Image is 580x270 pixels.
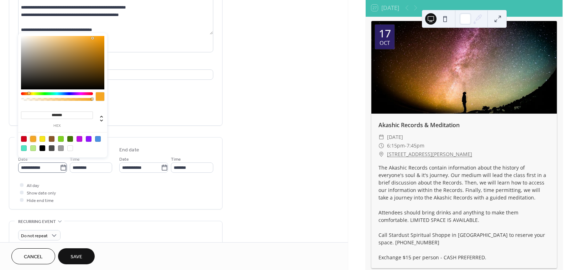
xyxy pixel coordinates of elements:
div: Akashic Records & Meditation [371,121,557,129]
span: - [405,141,407,150]
div: #F5A623 [30,136,36,142]
span: 6:15pm [387,141,405,150]
a: [STREET_ADDRESS][PERSON_NAME] [387,150,472,159]
label: hex [21,124,93,128]
div: ​ [378,141,384,150]
div: #8B572A [49,136,54,142]
div: Oct [380,40,390,46]
div: #9B9B9B [58,145,64,151]
button: Save [58,248,95,264]
span: [DATE] [387,133,403,141]
span: All day [27,182,39,189]
span: Save [70,253,82,261]
div: #7ED321 [58,136,64,142]
span: Show date only [27,189,56,197]
div: #BD10E0 [77,136,82,142]
span: Time [70,156,80,163]
div: ​ [378,133,384,141]
span: Date [18,156,28,163]
span: Date [119,156,129,163]
span: Hide end time [27,197,54,204]
span: Do not repeat [21,232,48,240]
span: Cancel [24,253,43,261]
div: #FFFFFF [67,145,73,151]
div: #4A4A4A [49,145,54,151]
button: Cancel [11,248,55,264]
div: #417505 [67,136,73,142]
div: Location [18,61,212,68]
div: ​ [378,150,384,159]
span: Time [171,156,181,163]
div: #D0021B [21,136,27,142]
div: #50E3C2 [21,145,27,151]
div: End date [119,146,139,154]
div: The Akashic Records contain information about the history of everyone's soul & it's journey. Our ... [371,164,557,261]
div: 17 [379,28,391,39]
span: Recurring event [18,218,56,225]
div: #4A90E2 [95,136,101,142]
div: #F8E71C [40,136,45,142]
span: 7:45pm [407,141,424,150]
div: #000000 [40,145,45,151]
div: #9013FE [86,136,92,142]
div: #B8E986 [30,145,36,151]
